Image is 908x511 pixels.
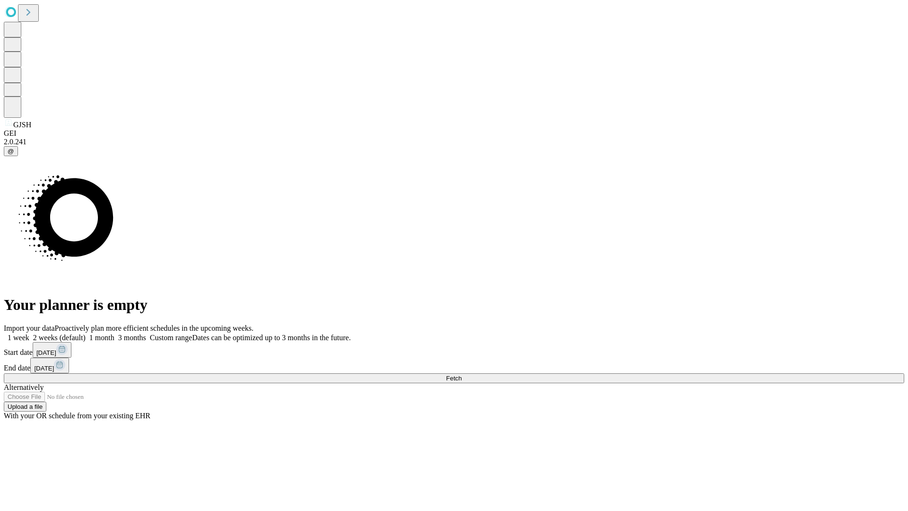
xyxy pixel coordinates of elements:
span: Import your data [4,324,55,332]
div: Start date [4,342,904,358]
span: [DATE] [34,365,54,372]
div: GEI [4,129,904,138]
button: Upload a file [4,402,46,412]
span: Alternatively [4,383,44,391]
span: Custom range [150,334,192,342]
button: @ [4,146,18,156]
span: With your OR schedule from your existing EHR [4,412,150,420]
span: Fetch [446,375,462,382]
span: 1 month [89,334,114,342]
div: End date [4,358,904,373]
button: [DATE] [30,358,69,373]
button: [DATE] [33,342,71,358]
span: Proactively plan more efficient schedules in the upcoming weeks. [55,324,253,332]
div: 2.0.241 [4,138,904,146]
span: @ [8,148,14,155]
span: 3 months [118,334,146,342]
span: [DATE] [36,349,56,356]
span: GJSH [13,121,31,129]
h1: Your planner is empty [4,296,904,314]
span: 2 weeks (default) [33,334,86,342]
button: Fetch [4,373,904,383]
span: Dates can be optimized up to 3 months in the future. [192,334,350,342]
span: 1 week [8,334,29,342]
